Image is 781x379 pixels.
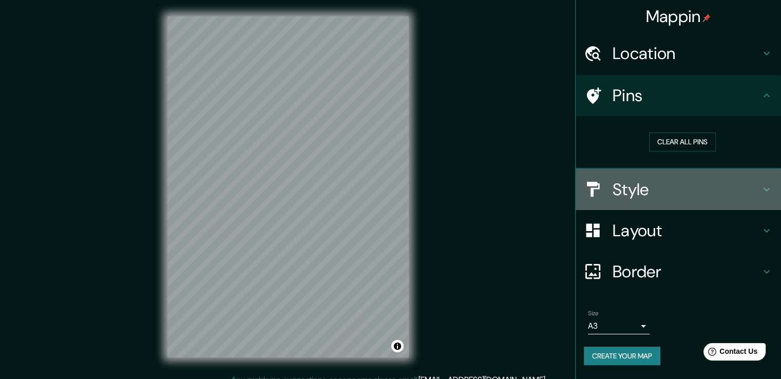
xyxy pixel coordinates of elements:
div: Layout [576,210,781,251]
div: Border [576,251,781,292]
div: Style [576,169,781,210]
h4: Pins [613,85,760,106]
label: Size [588,309,599,317]
div: A3 [588,318,650,334]
div: Location [576,33,781,74]
button: Toggle attribution [391,340,404,352]
h4: Border [613,261,760,282]
iframe: Help widget launcher [690,339,770,368]
canvas: Map [167,16,409,357]
button: Create your map [584,347,660,366]
h4: Location [613,43,760,64]
img: pin-icon.png [702,14,711,22]
h4: Style [613,179,760,200]
button: Clear all pins [649,132,716,151]
div: Pins [576,75,781,116]
h4: Mappin [646,6,711,27]
h4: Layout [613,220,760,241]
